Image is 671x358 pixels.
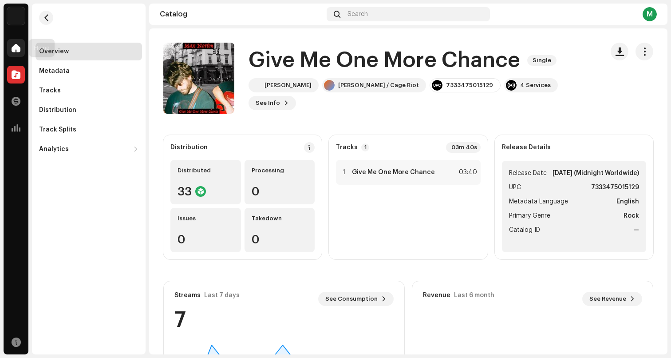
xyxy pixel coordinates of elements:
[39,68,70,75] div: Metadata
[204,292,240,299] div: Last 7 days
[36,101,142,119] re-m-nav-item: Distribution
[347,11,368,18] span: Search
[454,292,494,299] div: Last 6 month
[643,7,657,21] div: M
[509,168,547,179] span: Release Date
[520,82,551,89] div: 4 Services
[446,82,493,89] div: 7333475015129
[325,290,378,308] span: See Consumption
[509,196,568,207] span: Metadata Language
[633,225,639,235] strong: —
[252,215,308,222] div: Takedown
[39,146,69,153] div: Analytics
[318,292,394,306] button: See Consumption
[446,142,481,153] div: 03m 40s
[624,211,639,221] strong: Rock
[591,182,639,193] strong: 7333475015129
[338,82,419,89] div: [PERSON_NAME] / Cage Riot
[509,211,550,221] span: Primary Genre
[264,82,312,89] div: [PERSON_NAME]
[174,292,201,299] div: Streams
[7,7,25,25] img: 3bdc119d-ef2f-4d41-acde-c0e9095fc35a
[509,182,521,193] span: UPC
[36,43,142,60] re-m-nav-item: Overview
[589,290,626,308] span: See Revenue
[352,169,435,176] strong: Give Me One More Chance
[336,144,358,151] strong: Tracks
[582,292,642,306] button: See Revenue
[170,144,208,151] div: Distribution
[36,82,142,99] re-m-nav-item: Tracks
[36,140,142,158] re-m-nav-dropdown: Analytics
[178,215,234,222] div: Issues
[39,126,76,133] div: Track Splits
[361,143,369,151] p-badge: 1
[256,94,280,112] span: See Info
[527,55,557,66] span: Single
[502,144,551,151] strong: Release Details
[39,87,61,94] div: Tracks
[160,11,323,18] div: Catalog
[250,80,261,91] img: 687d6c29-d7d5-489d-94e9-bd76e7e75af3
[39,107,76,114] div: Distribution
[252,167,308,174] div: Processing
[553,168,639,179] strong: [DATE] (Midnight Worldwide)
[458,167,477,178] div: 03:40
[616,196,639,207] strong: English
[249,46,520,75] h1: Give Me One More Chance
[39,48,69,55] div: Overview
[423,292,450,299] div: Revenue
[36,62,142,80] re-m-nav-item: Metadata
[249,96,296,110] button: See Info
[36,121,142,139] re-m-nav-item: Track Splits
[178,167,234,174] div: Distributed
[509,225,540,235] span: Catalog ID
